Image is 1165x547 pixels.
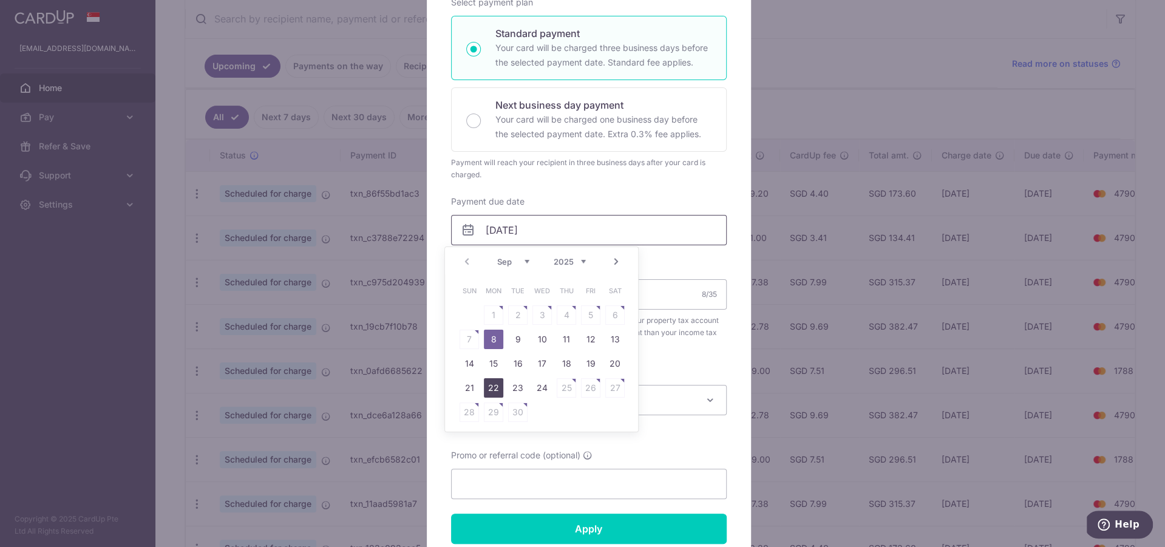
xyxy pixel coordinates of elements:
span: Tuesday [508,281,528,301]
span: Wednesday [532,281,552,301]
a: 18 [557,354,576,373]
div: Payment will reach your recipient in three business days after your card is charged. [451,157,727,181]
div: 8/35 [702,288,717,301]
a: 24 [532,378,552,398]
a: 21 [460,378,479,398]
a: 11 [557,330,576,349]
p: Your card will be charged one business day before the selected payment date. Extra 0.3% fee applies. [495,112,712,141]
input: Apply [451,514,727,544]
a: 12 [581,330,600,349]
span: Thursday [557,281,576,301]
a: 20 [605,354,625,373]
span: Promo or referral code (optional) [451,449,580,461]
span: Friday [581,281,600,301]
p: Standard payment [495,26,712,41]
a: 19 [581,354,600,373]
span: Sunday [460,281,479,301]
span: Saturday [605,281,625,301]
iframe: Opens a widget where you can find more information [1087,511,1153,541]
label: Payment due date [451,195,525,208]
a: 15 [484,354,503,373]
a: 14 [460,354,479,373]
a: 16 [508,354,528,373]
p: Your card will be charged three business days before the selected payment date. Standard fee appl... [495,41,712,70]
span: Monday [484,281,503,301]
a: 8 [484,330,503,349]
a: 9 [508,330,528,349]
a: 10 [532,330,552,349]
a: 22 [484,378,503,398]
a: 13 [605,330,625,349]
a: Next [609,254,623,269]
input: DD / MM / YYYY [451,215,727,245]
p: Next business day payment [495,98,712,112]
a: 23 [508,378,528,398]
a: 17 [532,354,552,373]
